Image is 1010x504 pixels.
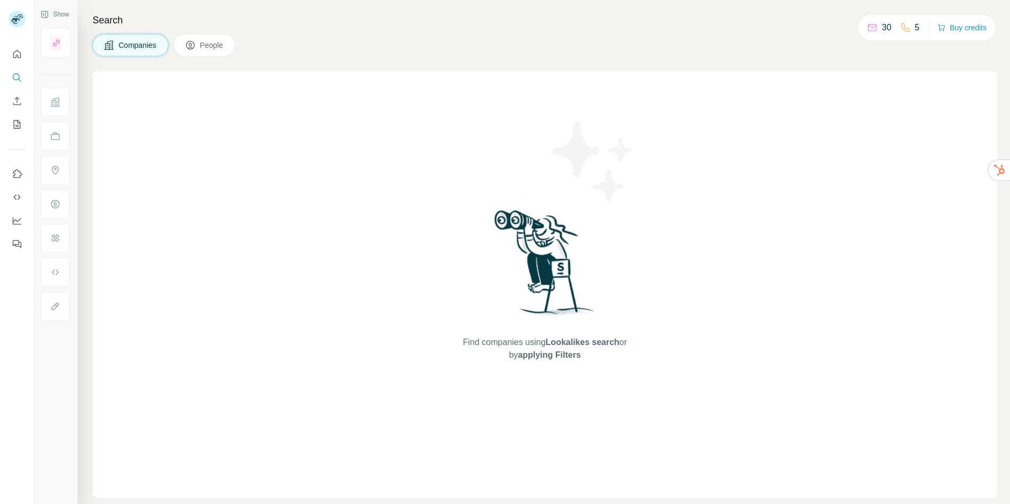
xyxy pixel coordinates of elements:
[200,40,224,51] span: People
[937,20,987,35] button: Buy credits
[9,68,26,87] button: Search
[545,338,619,347] span: Lookalikes search
[9,234,26,254] button: Feedback
[545,114,641,209] img: Surfe Illustration - Stars
[92,13,997,28] h4: Search
[460,336,630,362] span: Find companies using or by
[490,207,600,326] img: Surfe Illustration - Woman searching with binoculars
[9,211,26,230] button: Dashboard
[9,45,26,64] button: Quick start
[9,188,26,207] button: Use Surfe API
[882,21,891,34] p: 30
[33,6,77,22] button: Show
[9,115,26,134] button: My lists
[518,350,580,359] span: applying Filters
[915,21,920,34] p: 5
[9,164,26,183] button: Use Surfe on LinkedIn
[9,91,26,111] button: Enrich CSV
[119,40,157,51] span: Companies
